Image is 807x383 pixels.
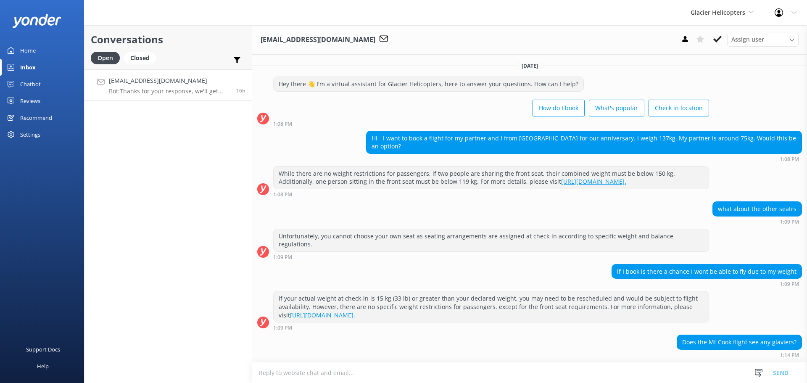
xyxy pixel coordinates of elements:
button: What's popular [589,100,644,116]
div: Inbox [20,59,36,76]
div: Reviews [20,92,40,109]
div: Home [20,42,36,59]
div: Settings [20,126,40,143]
textarea: To enrich screen reader interactions, please activate Accessibility in Grammarly extension settings [252,362,807,383]
div: If your actual weight at check-in is 15 kg (33 lb) or greater than your declared weight, you may ... [274,291,709,322]
div: Assign User [727,33,799,46]
strong: 1:08 PM [780,157,799,162]
div: what about the other seatrs [713,202,802,216]
a: [URL][DOMAIN_NAME]. [561,177,626,185]
strong: 1:09 PM [273,325,292,330]
div: Recommend [20,109,52,126]
div: 01:09pm 15-Aug-2025 (UTC +12:00) Pacific/Auckland [612,281,802,287]
strong: 1:09 PM [780,219,799,225]
div: Does the Mt Cook flight see any glaviers? [677,335,802,349]
img: yonder-white-logo.png [13,14,61,28]
div: 01:08pm 15-Aug-2025 (UTC +12:00) Pacific/Auckland [273,191,709,197]
div: 01:09pm 15-Aug-2025 (UTC +12:00) Pacific/Auckland [273,325,709,330]
div: Help [37,358,49,375]
a: [EMAIL_ADDRESS][DOMAIN_NAME]Bot:Thanks for your response, we'll get back to you as soon as we can... [84,69,252,101]
button: How do I book [533,100,585,116]
div: Chatbot [20,76,41,92]
div: Open [91,52,120,64]
div: 01:14pm 15-Aug-2025 (UTC +12:00) Pacific/Auckland [677,352,802,358]
strong: 1:09 PM [780,282,799,287]
div: if I book is there a chance I wont be able to fly due to my weight [612,264,802,279]
a: Closed [124,53,160,62]
div: Closed [124,52,156,64]
a: [URL][DOMAIN_NAME]. [290,311,355,319]
strong: 1:08 PM [273,192,292,197]
div: Support Docs [26,341,60,358]
span: [DATE] [517,62,543,69]
p: Bot: Thanks for your response, we'll get back to you as soon as we can during opening hours. [109,87,230,95]
div: Hi - I want to book a flight for my partner and I from [GEOGRAPHIC_DATA] for our anniversary. I w... [367,131,802,153]
button: Check in location [649,100,709,116]
h4: [EMAIL_ADDRESS][DOMAIN_NAME] [109,76,230,85]
div: Hey there 👋 I'm a virtual assistant for Glacier Helicopters, here to answer your questions. How c... [274,77,583,91]
h3: [EMAIL_ADDRESS][DOMAIN_NAME] [261,34,375,45]
h2: Conversations [91,32,245,48]
span: 08:44pm 16-Aug-2025 (UTC +12:00) Pacific/Auckland [236,87,245,94]
div: Unfortunately, you cannot choose your own seat as seating arrangements are assigned at check-in a... [274,229,709,251]
div: While there are no weight restrictions for passengers, if two people are sharing the front seat, ... [274,166,709,189]
div: 01:08pm 15-Aug-2025 (UTC +12:00) Pacific/Auckland [366,156,802,162]
span: Assign user [731,35,764,44]
div: 01:09pm 15-Aug-2025 (UTC +12:00) Pacific/Auckland [273,254,709,260]
span: Glacier Helicopters [691,8,745,16]
div: 01:08pm 15-Aug-2025 (UTC +12:00) Pacific/Auckland [273,121,709,127]
div: 01:09pm 15-Aug-2025 (UTC +12:00) Pacific/Auckland [712,219,802,225]
strong: 1:08 PM [273,122,292,127]
strong: 1:14 PM [780,353,799,358]
strong: 1:09 PM [273,255,292,260]
a: Open [91,53,124,62]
